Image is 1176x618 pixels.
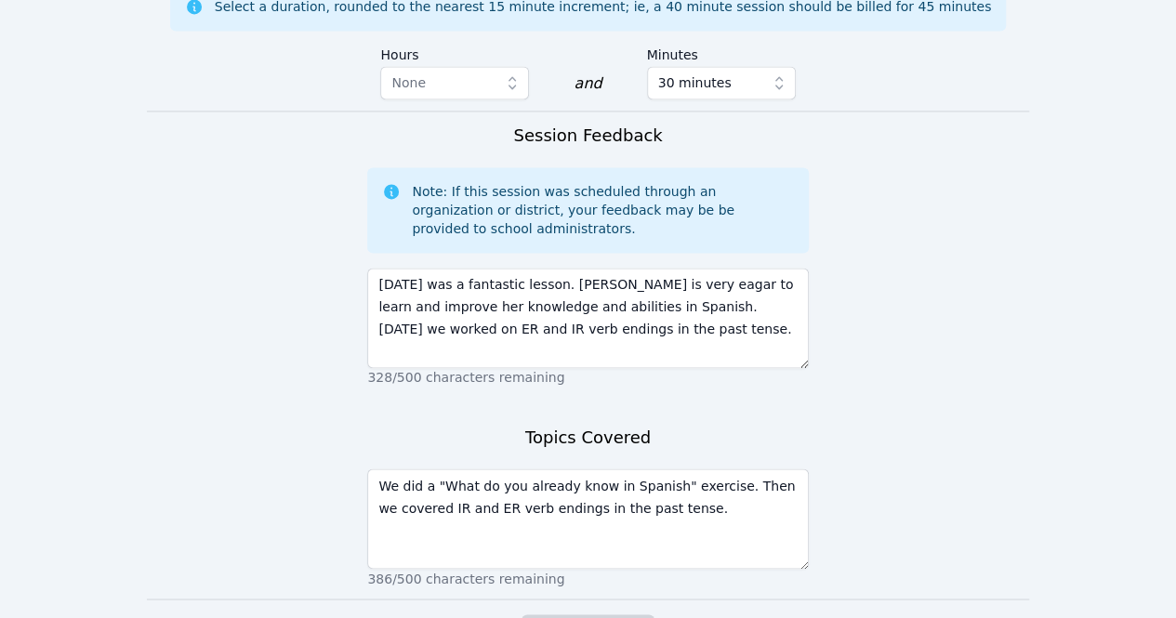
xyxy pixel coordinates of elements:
[380,66,529,99] button: None
[391,75,426,90] span: None
[574,72,601,95] div: and
[647,38,796,66] label: Minutes
[367,268,808,368] textarea: [DATE] was a fantastic lesson. [PERSON_NAME] is very eagar to learn and improve her knowledge and...
[367,468,808,569] textarea: We did a "What do you already know in Spanish" exercise. Then we covered IR and ER verb endings i...
[412,182,793,238] div: Note: If this session was scheduled through an organization or district, your feedback may be be ...
[647,66,796,99] button: 30 minutes
[380,38,529,66] label: Hours
[367,368,808,387] p: 328/500 characters remaining
[658,72,732,94] span: 30 minutes
[513,123,662,149] h3: Session Feedback
[367,569,808,587] p: 386/500 characters remaining
[525,424,651,450] h3: Topics Covered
